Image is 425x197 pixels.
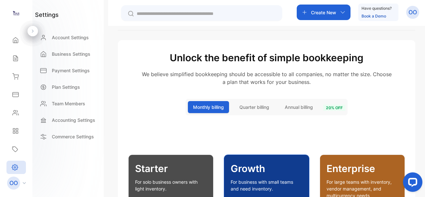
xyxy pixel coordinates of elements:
button: Monthly billing [188,101,229,113]
button: Quarter billing [234,101,274,113]
p: Payment Settings [52,67,90,74]
p: Plan Settings [52,84,80,90]
button: OO [406,5,419,20]
p: Business Settings [52,51,90,57]
img: logo [11,8,21,18]
a: Plan Settings [35,80,101,94]
p: Accounting Settings [52,117,95,123]
p: For business with small teams and need inventory. [231,179,302,192]
p: Starter [135,161,207,176]
span: Quarter billing [239,104,269,110]
p: OO [408,8,417,17]
iframe: LiveChat chat widget [398,170,425,197]
a: Payment Settings [35,64,101,77]
p: OO [9,179,18,187]
p: We believe simplified bookkeeping should be accessible to all companies, no matter the size. Choo... [128,70,405,86]
span: Monthly billing [193,104,224,110]
span: 20 % off [323,105,345,111]
a: Business Settings [35,47,101,61]
a: Book a Demo [362,14,386,18]
p: For solo business owners with light inventory. [135,179,207,192]
p: Team Members [52,100,85,107]
p: Create New [311,9,336,16]
p: Commerce Settings [52,133,94,140]
a: Commerce Settings [35,130,101,143]
button: Create New [297,5,350,20]
span: Annual billing [285,104,313,110]
p: Have questions? [362,5,392,12]
h2: Unlock the benefit of simple bookkeeping [128,51,405,65]
a: Team Members [35,97,101,110]
button: Annual billing [280,101,318,113]
p: Growth [231,161,302,176]
a: Accounting Settings [35,113,101,127]
p: Account Settings [52,34,89,41]
p: Enterprise [327,161,398,176]
h1: settings [35,10,59,19]
a: Account Settings [35,31,101,44]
